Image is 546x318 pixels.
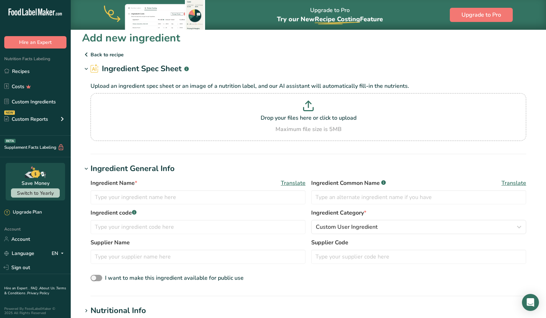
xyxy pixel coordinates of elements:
div: BETA [5,139,16,143]
button: Hire an Expert [4,36,66,49]
p: Drop your files here or click to upload [92,114,524,122]
label: Supplier Code [311,238,526,247]
div: Nutritional Info [91,305,146,317]
span: Recipe Costing [315,15,360,23]
input: Type your ingredient code here [91,220,306,234]
label: Ingredient Category [311,209,526,217]
div: Save Money [22,180,50,187]
span: Custom User Ingredient [316,223,378,231]
span: Try our New Feature [277,15,383,23]
p: Upload an ingredient spec sheet or an image of a nutrition label, and our AI assistant will autom... [91,82,526,90]
div: Maximum file size is 5MB [92,125,524,134]
a: About Us . [39,286,56,291]
span: I want to make this ingredient available for public use [105,274,244,282]
h2: Ingredient Spec Sheet [91,63,189,75]
a: Terms & Conditions . [4,286,66,296]
span: Switch to Yearly [17,190,54,197]
label: Supplier Name [91,238,306,247]
a: Language [4,247,34,260]
button: Switch to Yearly [11,188,60,198]
div: Upgrade to Pro [277,0,383,30]
div: Open Intercom Messenger [522,294,539,311]
input: Type your ingredient name here [91,190,306,204]
a: Hire an Expert . [4,286,29,291]
span: Translate [281,179,306,187]
div: Upgrade Plan [4,209,42,216]
button: Upgrade to Pro [450,8,513,22]
span: Translate [501,179,526,187]
div: NEW [4,110,15,115]
input: Type an alternate ingredient name if you have [311,190,526,204]
span: Ingredient Name [91,179,137,187]
input: Type your supplier name here [91,250,306,264]
a: FAQ . [31,286,39,291]
h1: Add new ingredient [82,30,180,46]
div: Custom Reports [4,115,48,123]
div: Powered By FoodLabelMaker © 2025 All Rights Reserved [4,307,66,315]
span: Upgrade to Pro [461,11,501,19]
label: Ingredient code [91,209,306,217]
div: Ingredient General Info [91,163,175,175]
button: Custom User Ingredient [311,220,526,234]
span: Ingredient Common Name [311,179,386,187]
a: Privacy Policy [27,291,49,296]
input: Type your supplier code here [311,250,526,264]
p: Back to recipe [82,50,535,59]
div: EN [52,249,66,257]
